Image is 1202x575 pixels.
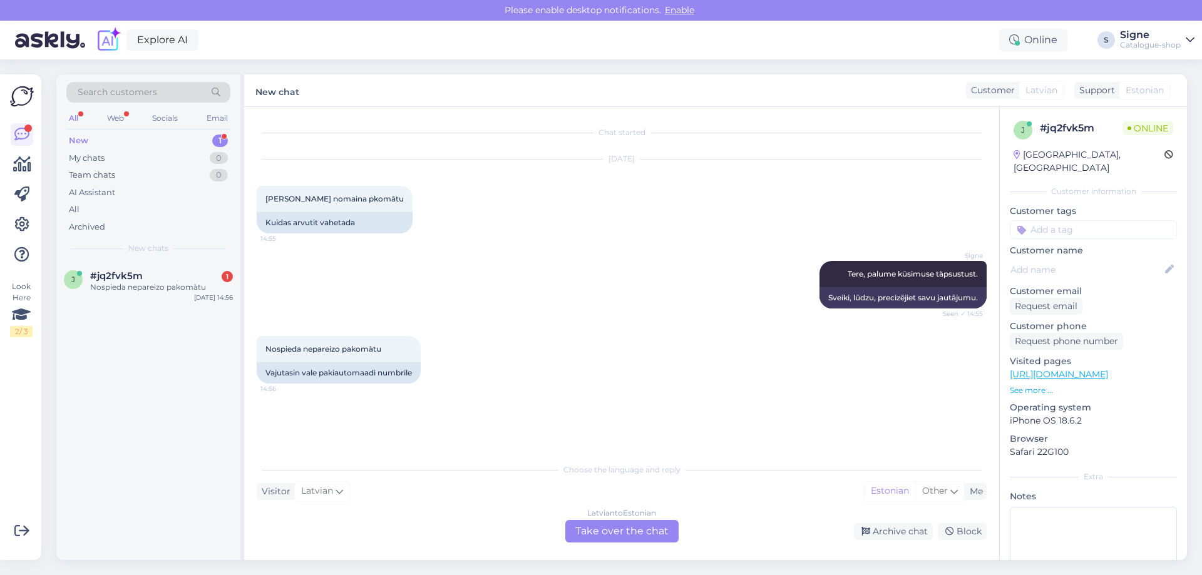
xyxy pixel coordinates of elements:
span: Tere, palume küsimuse täpsustust. [848,269,978,278]
div: Request phone number [1010,333,1123,350]
div: Team chats [69,169,115,181]
div: Visitor [257,485,290,498]
div: 1 [212,135,228,147]
div: Archived [69,221,105,233]
p: Customer tags [1010,205,1177,218]
div: All [69,203,80,216]
div: Extra [1010,471,1177,482]
span: Nospieda nepareizo pakomàtu [265,344,381,354]
div: 2 / 3 [10,326,33,337]
p: iPhone OS 18.6.2 [1010,414,1177,427]
p: Customer email [1010,285,1177,298]
div: Chat started [257,127,987,138]
span: Latvian [1025,84,1057,97]
div: Choose the language and reply [257,464,987,476]
p: Operating system [1010,401,1177,414]
span: Enable [661,4,698,16]
span: Signe [936,251,983,260]
span: Estonian [1126,84,1164,97]
div: Online [999,29,1067,51]
span: Online [1122,121,1173,135]
p: Customer name [1010,244,1177,257]
div: [DATE] [257,153,987,165]
div: Estonian [865,482,915,501]
p: Notes [1010,490,1177,503]
span: New chats [128,243,168,254]
div: Web [105,110,126,126]
div: 1 [222,271,233,282]
p: See more ... [1010,385,1177,396]
a: SigneCatalogue-shop [1120,30,1194,50]
input: Add name [1010,263,1163,277]
div: [DATE] 14:56 [194,293,233,302]
div: Me [965,485,983,498]
div: New [69,135,88,147]
div: AI Assistant [69,186,115,199]
p: Customer phone [1010,320,1177,333]
div: Vajutasin vale pakiautomaadi numbrile [257,362,421,384]
div: Support [1074,84,1115,97]
div: My chats [69,152,105,165]
div: Look Here [10,281,33,337]
span: Seen ✓ 14:55 [936,309,983,318]
div: All [66,110,81,126]
img: Askly Logo [10,84,34,108]
span: j [1021,125,1025,135]
div: Customer [966,84,1015,97]
p: Browser [1010,432,1177,445]
span: 14:55 [260,234,307,243]
div: Archive chat [854,523,933,540]
div: Latvian to Estonian [587,507,656,519]
div: 0 [210,169,228,181]
a: [URL][DOMAIN_NAME] [1010,369,1108,380]
input: Add a tag [1010,220,1177,239]
p: Visited pages [1010,355,1177,368]
span: j [71,275,75,284]
div: Catalogue-shop [1120,40,1181,50]
div: Customer information [1010,186,1177,197]
div: Nospieda nepareizo pakomàtu [90,282,233,293]
span: Latvian [301,484,333,498]
div: Kuidas arvutit vahetada [257,212,413,233]
div: [GEOGRAPHIC_DATA], [GEOGRAPHIC_DATA] [1014,148,1164,175]
div: Signe [1120,30,1181,40]
p: Safari 22G100 [1010,445,1177,459]
div: S [1097,31,1115,49]
img: explore-ai [95,27,121,53]
div: # jq2fvk5m [1040,121,1122,136]
a: Explore AI [126,29,198,51]
div: Sveiki, lūdzu, precizējiet savu jautājumu. [819,287,987,308]
div: 0 [210,152,228,165]
span: [PERSON_NAME] nomaina pkomātu [265,194,404,203]
div: Request email [1010,298,1082,315]
div: Email [204,110,230,126]
div: Block [938,523,987,540]
div: Take over the chat [565,520,679,542]
label: New chat [255,82,299,99]
span: 14:56 [260,384,307,394]
span: #jq2fvk5m [90,270,143,282]
span: Search customers [78,86,157,99]
div: Socials [150,110,180,126]
span: Other [922,485,948,496]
